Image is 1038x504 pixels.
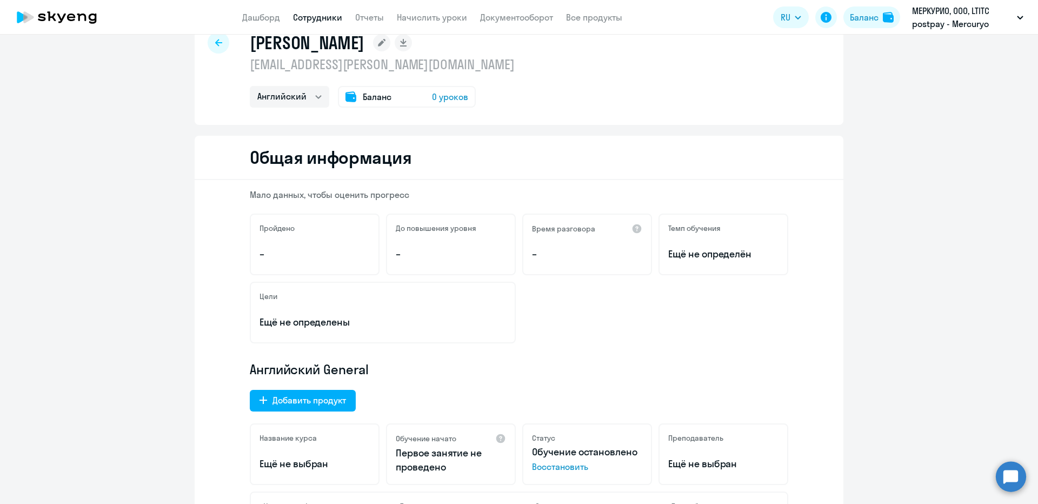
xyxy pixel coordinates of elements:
[396,446,506,474] p: Первое занятие не проведено
[397,12,467,23] a: Начислить уроки
[781,11,790,24] span: RU
[532,433,555,443] h5: Статус
[668,223,721,233] h5: Темп обучения
[293,12,342,23] a: Сотрудники
[272,394,346,407] div: Добавить продукт
[668,433,723,443] h5: Преподаватель
[355,12,384,23] a: Отчеты
[250,361,369,378] span: Английский General
[843,6,900,28] button: Балансbalance
[883,12,894,23] img: balance
[363,90,391,103] span: Баланс
[850,11,879,24] div: Баланс
[668,457,778,471] p: Ещё не выбран
[259,291,277,301] h5: Цели
[259,457,370,471] p: Ещё не выбран
[532,247,642,261] p: –
[480,12,553,23] a: Документооборот
[250,390,356,412] button: Добавить продукт
[907,4,1029,30] button: МЕРКУРИО, ООО, LTITC postpay - Mercuryo
[668,247,778,261] span: Ещё не определён
[912,4,1013,30] p: МЕРКУРИО, ООО, LTITC postpay - Mercuryo
[259,223,295,233] h5: Пройдено
[259,247,370,261] p: –
[259,433,317,443] h5: Название курса
[566,12,622,23] a: Все продукты
[250,32,364,54] h1: [PERSON_NAME]
[532,224,595,234] h5: Время разговора
[250,56,515,73] p: [EMAIL_ADDRESS][PERSON_NAME][DOMAIN_NAME]
[396,434,456,443] h5: Обучение начато
[773,6,809,28] button: RU
[396,247,506,261] p: –
[259,315,506,329] p: Ещё не определены
[532,460,642,473] span: Восстановить
[250,147,411,168] h2: Общая информация
[396,223,476,233] h5: До повышения уровня
[242,12,280,23] a: Дашборд
[432,90,468,103] span: 0 уроков
[532,446,637,458] span: Обучение остановлено
[250,189,788,201] p: Мало данных, чтобы оценить прогресс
